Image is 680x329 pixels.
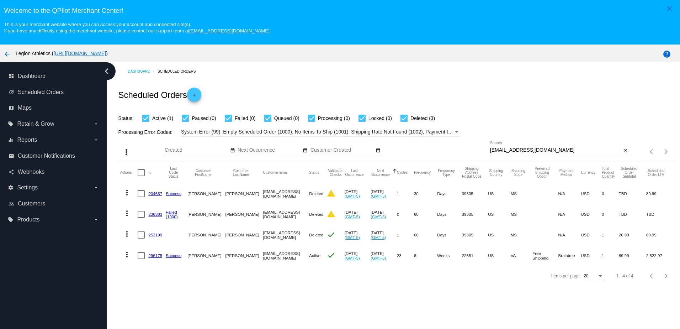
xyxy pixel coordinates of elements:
[225,204,263,225] mat-cell: [PERSON_NAME]
[584,273,588,278] span: 20
[462,245,488,266] mat-cell: 22551
[309,171,319,175] button: Change sorting for Status
[230,148,235,153] mat-icon: date_range
[327,251,335,260] mat-icon: check
[18,153,75,159] span: Customer Notifications
[9,166,99,178] a: share Webhooks
[646,225,673,245] mat-cell: 89.99
[663,50,671,58] mat-icon: help
[622,147,629,154] button: Clear
[235,114,256,122] span: Failed (0)
[665,4,674,13] mat-icon: close
[558,245,581,266] mat-cell: Braintree
[511,183,532,204] mat-cell: MS
[511,204,532,225] mat-cell: MS
[532,245,558,266] mat-cell: Free Shipping
[619,183,646,204] mat-cell: TBD
[511,169,526,177] button: Change sorting for ShippingState
[318,114,350,122] span: Processing (0)
[414,225,437,245] mat-cell: 60
[158,66,202,77] a: Scheduled Orders
[645,269,659,283] button: Previous page
[192,114,216,122] span: Paused (0)
[9,102,99,114] a: map Maps
[646,183,673,204] mat-cell: 89.99
[9,201,14,207] i: people_outline
[345,245,371,266] mat-cell: [DATE]
[4,22,269,33] small: This is your merchant website where you can access your account and connected site(s). If you hav...
[303,148,308,153] mat-icon: date_range
[345,225,371,245] mat-cell: [DATE]
[128,66,158,77] a: Dashboard
[18,105,32,111] span: Maps
[18,89,64,95] span: Scheduled Orders
[225,183,263,204] mat-cell: [PERSON_NAME]
[225,245,263,266] mat-cell: [PERSON_NAME]
[414,171,431,175] button: Change sorting for Frequency
[410,114,435,122] span: Deleted (3)
[225,225,263,245] mat-cell: [PERSON_NAME]
[437,225,462,245] mat-cell: Days
[17,137,37,143] span: Reports
[602,162,619,183] mat-header-cell: Total Product Quantity
[345,183,371,204] mat-cell: [DATE]
[101,66,112,77] i: chevron_left
[190,93,198,101] mat-icon: add
[616,273,633,278] div: 1 - 4 of 4
[123,188,131,197] mat-icon: more_vert
[488,245,510,266] mat-cell: US
[437,204,462,225] mat-cell: Days
[345,235,360,240] a: (GMT-5)
[166,214,178,219] a: (1000)
[462,167,482,178] button: Change sorting for ShippingPostcode
[397,204,414,225] mat-cell: 0
[581,225,602,245] mat-cell: USD
[152,114,173,122] span: Active (1)
[9,169,14,175] i: share
[619,225,646,245] mat-cell: 26.99
[187,204,225,225] mat-cell: [PERSON_NAME]
[263,171,288,175] button: Change sorting for CustomerEmail
[437,245,462,266] mat-cell: Weeks
[309,253,320,258] span: Active
[263,245,309,266] mat-cell: [EMAIL_ADDRESS][DOMAIN_NAME]
[397,245,414,266] mat-cell: 23
[166,210,177,214] a: Failed
[397,171,408,175] button: Change sorting for Cycles
[8,137,14,143] i: equalizer
[646,169,666,177] button: Change sorting for LifetimeValue
[120,162,138,183] mat-header-cell: Actions
[397,183,414,204] mat-cell: 1
[165,147,229,153] input: Created
[581,183,602,204] mat-cell: USD
[93,217,99,223] i: arrow_drop_down
[238,147,302,153] input: Next Occurrence
[371,235,386,240] a: (GMT-5)
[118,88,201,102] h2: Scheduled Orders
[225,169,256,177] button: Change sorting for CustomerLastName
[488,204,510,225] mat-cell: US
[327,230,335,239] mat-icon: check
[309,191,323,196] span: Deleted
[371,256,386,260] a: (GMT-5)
[327,162,344,183] mat-header-cell: Validation Checks
[18,200,45,207] span: Customers
[309,233,323,237] span: Deleted
[181,127,460,136] mat-select: Filter by Processing Error Codes
[9,70,99,82] a: dashboard Dashboard
[488,183,510,204] mat-cell: US
[645,145,659,159] button: Previous page
[602,225,619,245] mat-cell: 1
[189,28,270,33] a: [EMAIL_ADDRESS][DOMAIN_NAME]
[187,245,225,266] mat-cell: [PERSON_NAME]
[9,153,14,159] i: email
[414,183,437,204] mat-cell: 30
[619,245,646,266] mat-cell: 89.99
[558,204,581,225] mat-cell: N/A
[646,245,673,266] mat-cell: 2,522.97
[371,214,386,219] a: (GMT-5)
[511,225,532,245] mat-cell: MS
[54,51,106,56] a: [URL][DOMAIN_NAME]
[18,73,46,79] span: Dashboard
[8,217,14,223] i: local_offer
